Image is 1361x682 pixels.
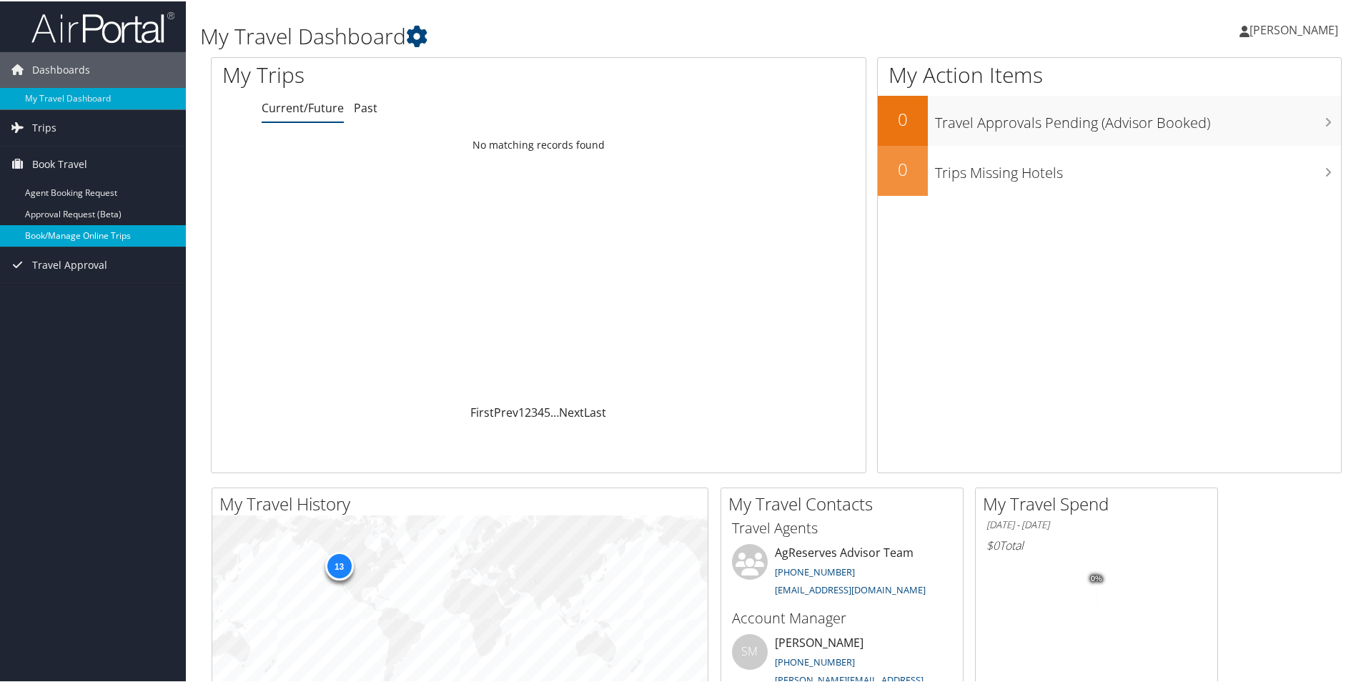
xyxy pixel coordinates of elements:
[31,9,174,43] img: airportal-logo.png
[1249,21,1338,36] span: [PERSON_NAME]
[32,145,87,181] span: Book Travel
[32,246,107,282] span: Travel Approval
[518,403,525,419] a: 1
[935,104,1341,132] h3: Travel Approvals Pending (Advisor Booked)
[212,131,866,157] td: No matching records found
[878,144,1341,194] a: 0Trips Missing Hotels
[986,536,999,552] span: $0
[732,607,952,627] h3: Account Manager
[32,51,90,87] span: Dashboards
[878,59,1341,89] h1: My Action Items
[200,20,969,50] h1: My Travel Dashboard
[1239,7,1352,50] a: [PERSON_NAME]
[525,403,531,419] a: 2
[728,490,963,515] h2: My Travel Contacts
[584,403,606,419] a: Last
[935,154,1341,182] h3: Trips Missing Hotels
[222,59,583,89] h1: My Trips
[775,564,855,577] a: [PHONE_NUMBER]
[494,403,518,419] a: Prev
[219,490,708,515] h2: My Travel History
[32,109,56,144] span: Trips
[538,403,544,419] a: 4
[354,99,377,114] a: Past
[325,550,353,578] div: 13
[878,106,928,130] h2: 0
[544,403,550,419] a: 5
[878,94,1341,144] a: 0Travel Approvals Pending (Advisor Booked)
[1091,573,1102,582] tspan: 0%
[470,403,494,419] a: First
[986,517,1207,530] h6: [DATE] - [DATE]
[983,490,1217,515] h2: My Travel Spend
[531,403,538,419] a: 3
[725,543,959,601] li: AgReserves Advisor Team
[732,517,952,537] h3: Travel Agents
[262,99,344,114] a: Current/Future
[986,536,1207,552] h6: Total
[775,582,926,595] a: [EMAIL_ADDRESS][DOMAIN_NAME]
[732,633,768,668] div: SM
[559,403,584,419] a: Next
[878,156,928,180] h2: 0
[550,403,559,419] span: …
[775,654,855,667] a: [PHONE_NUMBER]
